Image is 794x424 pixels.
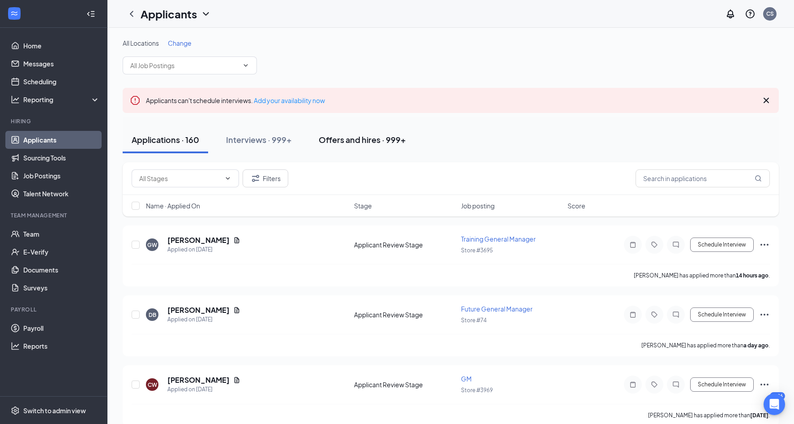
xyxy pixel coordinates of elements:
div: Hiring [11,117,98,125]
a: Applicants [23,131,100,149]
div: DB [149,311,156,319]
a: Scheduling [23,73,100,91]
svg: Cross [761,95,772,106]
svg: Error [130,95,141,106]
span: Applicants can't schedule interviews. [146,96,325,104]
span: All Locations [123,39,159,47]
span: Store #3695 [461,247,493,254]
a: Surveys [23,279,100,297]
div: GW [147,241,157,249]
p: [PERSON_NAME] has applied more than . [648,411,770,419]
div: Payroll [11,306,98,313]
div: Applicant Review Stage [354,380,456,389]
b: 14 hours ago [736,272,768,279]
span: Job posting [461,201,495,210]
svg: WorkstreamLogo [10,9,19,18]
a: Job Postings [23,167,100,185]
h1: Applicants [141,6,197,22]
p: [PERSON_NAME] has applied more than . [641,342,770,349]
div: Applicant Review Stage [354,310,456,319]
button: Filter Filters [243,169,288,187]
span: Stage [354,201,372,210]
div: Applied on [DATE] [167,315,240,324]
svg: ChatInactive [670,241,681,248]
svg: Document [233,376,240,384]
div: 1106 [770,392,785,400]
svg: Note [628,311,638,318]
div: Offers and hires · 999+ [319,134,406,145]
input: All Stages [139,173,221,183]
svg: Filter [250,173,261,184]
svg: Analysis [11,95,20,104]
div: Applied on [DATE] [167,245,240,254]
svg: ChevronDown [201,9,211,19]
svg: ChevronLeft [126,9,137,19]
div: CS [766,10,774,17]
button: Schedule Interview [690,377,754,392]
svg: Ellipses [759,379,770,390]
div: Applicant Review Stage [354,240,456,249]
a: Talent Network [23,185,100,203]
h5: [PERSON_NAME] [167,375,230,385]
div: CW [148,381,157,389]
span: Store #74 [461,317,487,324]
svg: Ellipses [759,309,770,320]
input: Search in applications [636,169,770,187]
svg: ChatInactive [670,381,681,388]
span: Score [568,201,585,210]
span: Store #3969 [461,387,493,394]
span: Name · Applied On [146,201,200,210]
a: Add your availability now [254,96,325,104]
svg: QuestionInfo [745,9,756,19]
div: Reporting [23,95,100,104]
svg: Tag [649,311,660,318]
svg: Document [233,307,240,314]
div: Applied on [DATE] [167,385,240,394]
svg: ChatInactive [670,311,681,318]
span: Training General Manager [461,235,536,243]
a: Messages [23,55,100,73]
a: Payroll [23,319,100,337]
a: Sourcing Tools [23,149,100,167]
h5: [PERSON_NAME] [167,305,230,315]
span: Future General Manager [461,305,533,313]
div: Interviews · 999+ [226,134,292,145]
svg: ChevronDown [224,175,231,182]
svg: Note [628,241,638,248]
b: a day ago [743,342,768,349]
a: Documents [23,261,100,279]
svg: Settings [11,406,20,415]
div: Applications · 160 [132,134,199,145]
div: Switch to admin view [23,406,86,415]
div: Open Intercom Messenger [764,394,785,415]
svg: ChevronDown [242,62,249,69]
b: [DATE] [750,412,768,419]
svg: Collapse [86,9,95,18]
a: Home [23,37,100,55]
h5: [PERSON_NAME] [167,235,230,245]
input: All Job Postings [130,61,239,70]
svg: MagnifyingGlass [755,175,762,182]
a: E-Verify [23,243,100,261]
svg: Tag [649,381,660,388]
span: GM [461,375,472,383]
p: [PERSON_NAME] has applied more than . [634,272,770,279]
button: Schedule Interview [690,238,754,252]
span: Change [168,39,192,47]
a: Reports [23,337,100,355]
svg: Notifications [725,9,736,19]
svg: Document [233,237,240,244]
button: Schedule Interview [690,307,754,322]
svg: Tag [649,241,660,248]
div: Team Management [11,212,98,219]
svg: Ellipses [759,239,770,250]
svg: Note [628,381,638,388]
a: Team [23,225,100,243]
